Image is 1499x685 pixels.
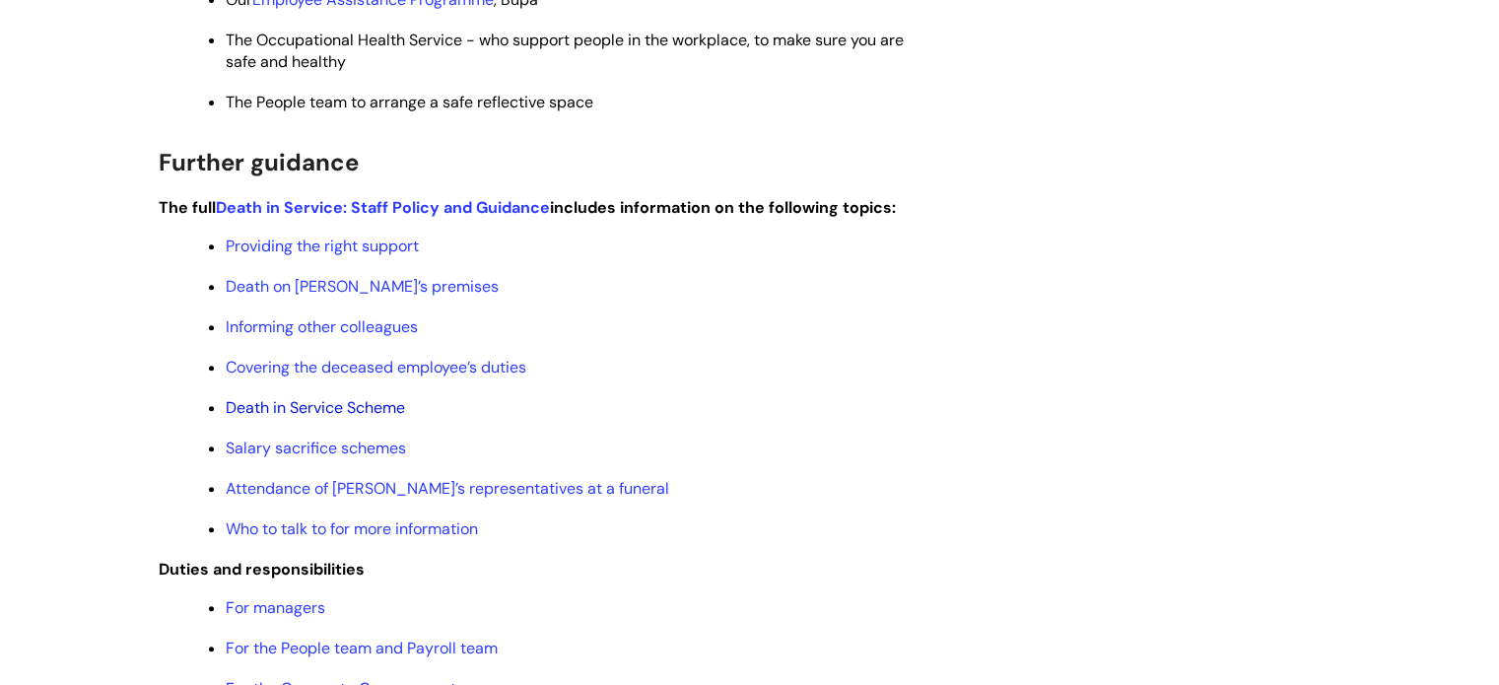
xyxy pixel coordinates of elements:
a: Who to talk to for more information [226,518,478,539]
a: For the People team and Payroll team [226,638,498,658]
a: Salary sacrifice schemes [226,438,406,458]
a: For managers [226,597,325,618]
span: Further guidance [159,147,359,177]
a: Death on [PERSON_NAME]’s premises [226,276,499,297]
a: Death in Service Scheme [226,397,405,418]
a: Providing the right support [226,236,419,256]
span: The Occupational Health Service - who support people in the workplace, to make sure you are safe ... [226,30,904,72]
a: Informing other colleagues [226,316,418,337]
a: Death in Service: Staff Policy and Guidance [216,197,550,218]
span: The People team to arrange a safe reflective space [226,92,593,112]
strong: Duties and responsibilities [159,559,365,580]
strong: The full includes information on the following topics: [159,197,896,218]
a: Covering the deceased employee’s duties [226,357,526,377]
a: Attendance of [PERSON_NAME]’s representatives at a funeral [226,478,669,499]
